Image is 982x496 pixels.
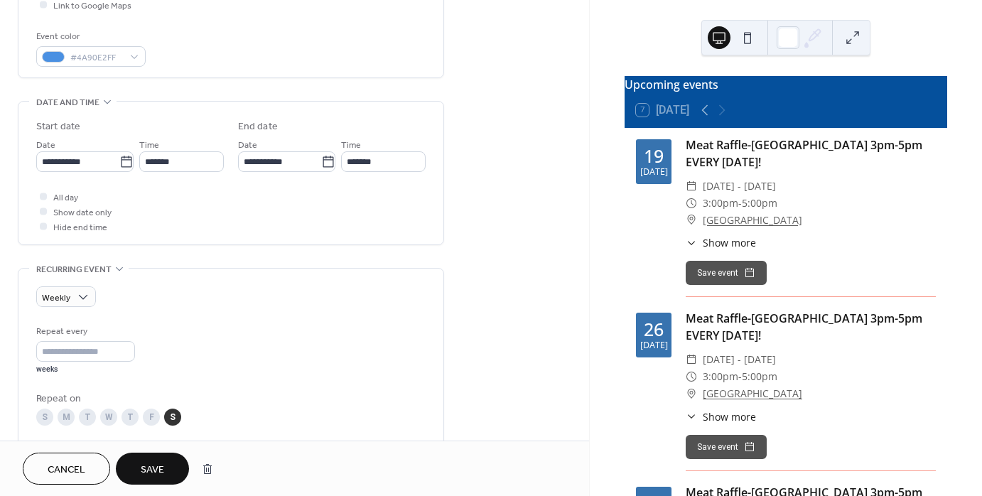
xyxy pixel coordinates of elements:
[36,409,53,426] div: S
[100,409,117,426] div: W
[686,409,697,424] div: ​
[36,138,55,153] span: Date
[703,235,756,250] span: Show more
[36,95,99,110] span: Date and time
[53,220,107,235] span: Hide end time
[625,76,947,93] div: Upcoming events
[742,195,777,212] span: 5:00pm
[686,368,697,385] div: ​
[686,235,756,250] button: ​Show more
[164,409,181,426] div: S
[742,368,777,385] span: 5:00pm
[686,195,697,212] div: ​
[686,136,936,171] div: Meat Raffle-[GEOGRAPHIC_DATA] 3pm-5pm EVERY [DATE]!
[686,212,697,229] div: ​
[143,409,160,426] div: F
[686,261,767,285] button: Save event
[703,195,738,212] span: 3:00pm
[640,341,668,350] div: [DATE]
[703,368,738,385] span: 3:00pm
[36,29,143,44] div: Event color
[686,235,697,250] div: ​
[79,409,96,426] div: T
[70,50,123,65] span: #4A90E2FF
[36,324,132,339] div: Repeat every
[36,392,423,406] div: Repeat on
[23,453,110,485] button: Cancel
[703,212,802,229] a: [GEOGRAPHIC_DATA]
[53,205,112,220] span: Show date only
[686,178,697,195] div: ​
[640,168,668,177] div: [DATE]
[686,385,697,402] div: ​
[703,178,776,195] span: [DATE] - [DATE]
[42,290,70,306] span: Weekly
[686,435,767,459] button: Save event
[738,368,742,385] span: -
[341,138,361,153] span: Time
[48,463,85,478] span: Cancel
[36,262,112,277] span: Recurring event
[686,310,936,344] div: Meat Raffle-[GEOGRAPHIC_DATA] 3pm-5pm EVERY [DATE]!
[686,409,756,424] button: ​Show more
[116,453,189,485] button: Save
[238,138,257,153] span: Date
[703,409,756,424] span: Show more
[238,119,278,134] div: End date
[139,138,159,153] span: Time
[58,409,75,426] div: M
[644,320,664,338] div: 26
[141,463,164,478] span: Save
[36,365,135,374] div: weeks
[122,409,139,426] div: T
[703,351,776,368] span: [DATE] - [DATE]
[686,351,697,368] div: ​
[36,119,80,134] div: Start date
[644,147,664,165] div: 19
[703,385,802,402] a: [GEOGRAPHIC_DATA]
[738,195,742,212] span: -
[53,190,78,205] span: All day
